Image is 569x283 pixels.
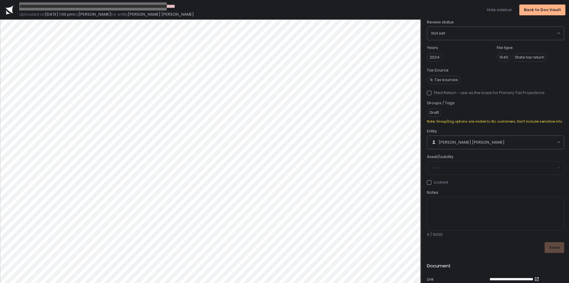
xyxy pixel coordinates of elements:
button: Back to Doc Vault [519,5,565,15]
span: Entity [427,129,437,134]
span: by [74,11,79,17]
label: Years [427,45,438,50]
span: [PERSON_NAME] [PERSON_NAME] [128,11,194,17]
div: Note: Group/tag options are visible to ALL customers. Don't include sensitive info [427,119,564,124]
span: Review status [427,20,454,25]
span: Notes [427,190,438,195]
label: Tax Source [427,68,449,73]
label: File type [497,45,513,50]
span: [PERSON_NAME] [PERSON_NAME] [439,140,505,145]
span: [DATE] 1:00 pm [45,11,74,17]
div: 0 / 5000 [427,232,564,237]
span: 1040 [497,53,511,62]
div: Back to Doc Vault [524,7,561,13]
span: 2024 [427,53,442,62]
span: Not set [431,30,445,36]
span: Uploaded on [19,11,45,17]
span: Tax sources [434,77,458,83]
span: Draft [427,108,442,117]
span: Asset/Liability [427,154,453,160]
span: for entity [111,11,128,17]
div: Search for option [427,136,564,149]
div: Search for option [427,27,564,40]
span: State tax return [512,53,547,62]
button: Hide sidebar [487,7,512,13]
input: Search for option [505,139,557,145]
div: Link [427,277,487,282]
span: [PERSON_NAME] [79,11,111,17]
h2: Document [427,263,451,269]
label: Groups / Tags [427,100,455,106]
input: Search for option [445,30,557,36]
